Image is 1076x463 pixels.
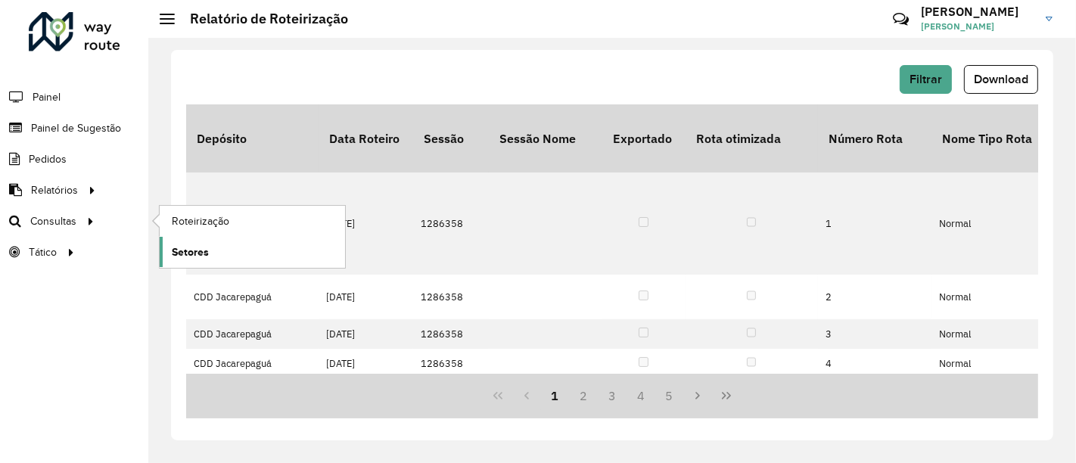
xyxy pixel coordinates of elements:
span: Download [974,73,1028,85]
th: Sessão Nome [489,104,602,172]
td: [DATE] [319,172,413,275]
span: Painel [33,89,61,105]
span: Setores [172,244,209,260]
td: 3 [818,319,931,349]
button: 3 [598,381,627,410]
td: [DATE] [319,349,413,378]
a: Setores [160,237,345,267]
td: 4 [818,349,931,378]
td: 1 [818,172,931,275]
span: Relatórios [31,182,78,198]
span: Painel de Sugestão [31,120,121,136]
th: Depósito [186,104,319,172]
th: Exportado [602,104,686,172]
span: Pedidos [29,151,67,167]
th: Nome Tipo Rota [931,104,1064,172]
button: Filtrar [900,65,952,94]
td: 1286358 [413,275,489,319]
th: Rota otimizada [686,104,818,172]
a: Contato Rápido [885,3,917,36]
button: Next Page [683,381,712,410]
button: 1 [541,381,570,410]
th: Sessão [413,104,489,172]
h3: [PERSON_NAME] [921,5,1034,19]
td: Normal [931,319,1064,349]
th: Número Rota [818,104,931,172]
td: 1286358 [413,349,489,378]
td: CDD Jacarepaguá [186,319,319,349]
button: 5 [655,381,684,410]
button: Last Page [712,381,741,410]
td: CDD Jacarepaguá [186,172,319,275]
td: Normal [931,275,1064,319]
span: Tático [29,244,57,260]
td: 2 [818,275,931,319]
th: Data Roteiro [319,104,413,172]
span: [PERSON_NAME] [921,20,1034,33]
button: Download [964,65,1038,94]
span: Roteirização [172,213,229,229]
td: 1286358 [413,172,489,275]
a: Roteirização [160,206,345,236]
td: 1286358 [413,319,489,349]
h2: Relatório de Roteirização [175,11,348,27]
span: Consultas [30,213,76,229]
td: CDD Jacarepaguá [186,275,319,319]
button: 2 [569,381,598,410]
td: [DATE] [319,275,413,319]
td: Normal [931,349,1064,378]
td: Normal [931,172,1064,275]
span: Filtrar [910,73,942,85]
td: [DATE] [319,319,413,349]
button: 4 [627,381,655,410]
td: CDD Jacarepaguá [186,349,319,378]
